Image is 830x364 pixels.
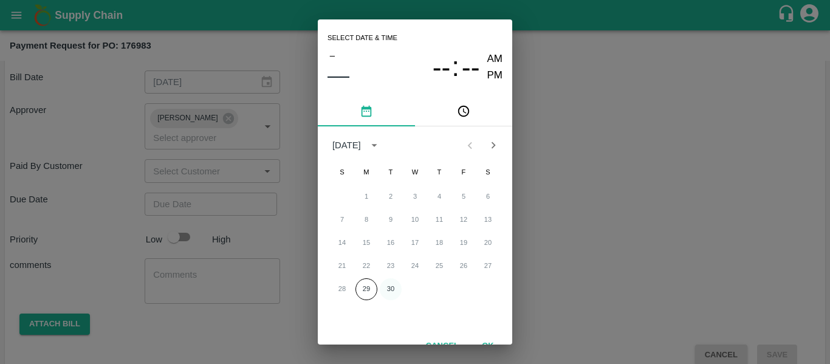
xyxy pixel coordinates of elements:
button: pick time [415,97,512,126]
span: : [451,51,459,83]
button: – [328,47,337,63]
span: Saturday [477,160,499,185]
button: AM [487,51,503,67]
span: Select date & time [328,29,397,47]
button: -- [433,51,451,83]
button: PM [487,67,503,84]
span: Sunday [331,160,353,185]
button: 30 [380,278,402,300]
button: OK [468,335,507,357]
span: – [330,47,335,63]
span: -- [433,52,451,83]
button: Cancel [421,335,464,357]
div: [DATE] [332,139,361,152]
button: calendar view is open, switch to year view [365,136,384,155]
button: -- [462,51,480,83]
button: pick date [318,97,415,126]
button: 29 [355,278,377,300]
span: -- [462,52,480,83]
button: –– [328,63,349,88]
span: Friday [453,160,475,185]
span: Thursday [428,160,450,185]
span: Monday [355,160,377,185]
span: Wednesday [404,160,426,185]
button: Next month [482,134,505,157]
span: Tuesday [380,160,402,185]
